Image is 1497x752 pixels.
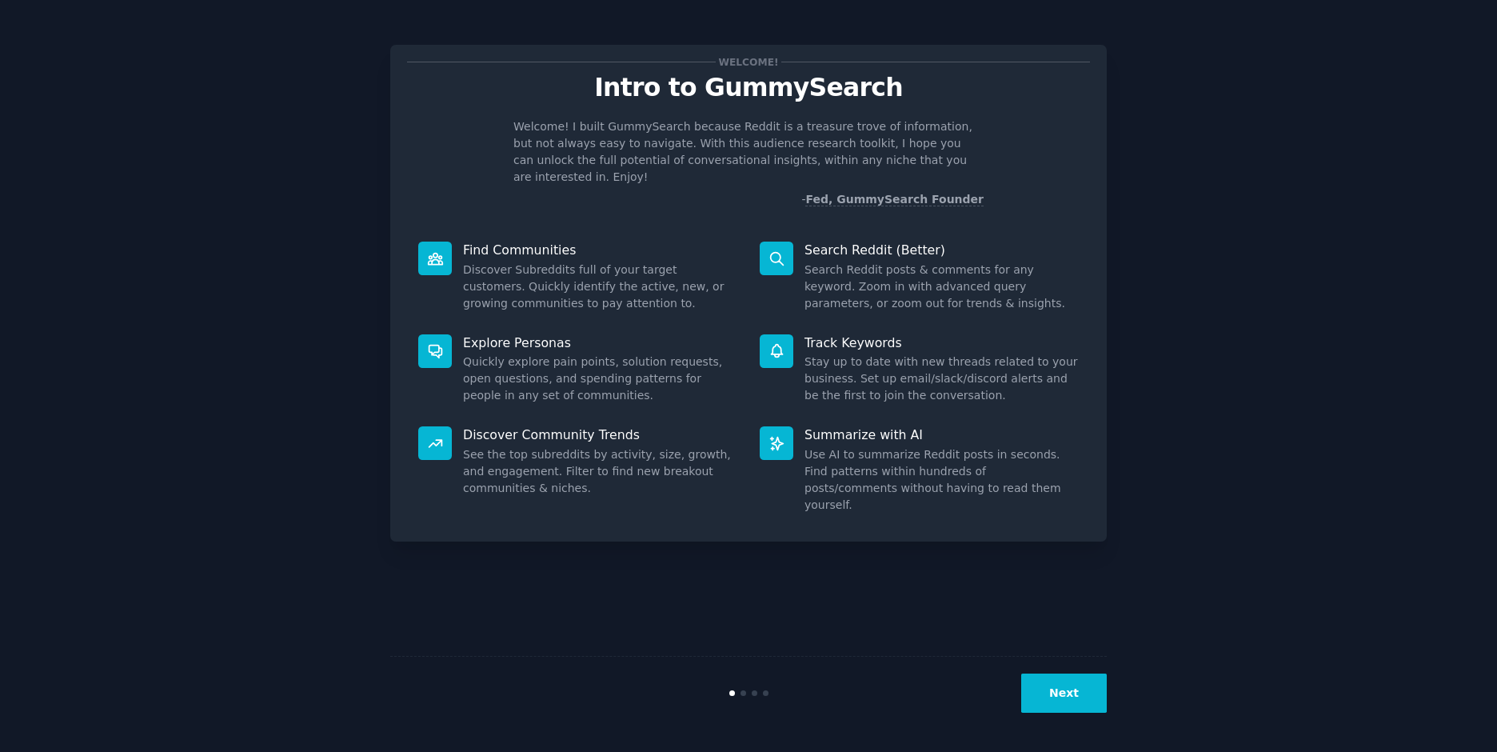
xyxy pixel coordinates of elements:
p: Search Reddit (Better) [804,242,1079,258]
dd: Search Reddit posts & comments for any keyword. Zoom in with advanced query parameters, or zoom o... [804,262,1079,312]
p: Discover Community Trends [463,426,737,443]
a: Fed, GummySearch Founder [805,193,984,206]
p: Explore Personas [463,334,737,351]
div: - [801,191,984,208]
span: Welcome! [716,54,781,70]
p: Intro to GummySearch [407,74,1090,102]
p: Welcome! I built GummySearch because Reddit is a treasure trove of information, but not always ea... [513,118,984,186]
dd: Discover Subreddits full of your target customers. Quickly identify the active, new, or growing c... [463,262,737,312]
button: Next [1021,674,1107,713]
dd: Use AI to summarize Reddit posts in seconds. Find patterns within hundreds of posts/comments with... [804,446,1079,514]
dd: Stay up to date with new threads related to your business. Set up email/slack/discord alerts and ... [804,354,1079,404]
dd: See the top subreddits by activity, size, growth, and engagement. Filter to find new breakout com... [463,446,737,497]
p: Find Communities [463,242,737,258]
p: Summarize with AI [804,426,1079,443]
dd: Quickly explore pain points, solution requests, open questions, and spending patterns for people ... [463,354,737,404]
p: Track Keywords [804,334,1079,351]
